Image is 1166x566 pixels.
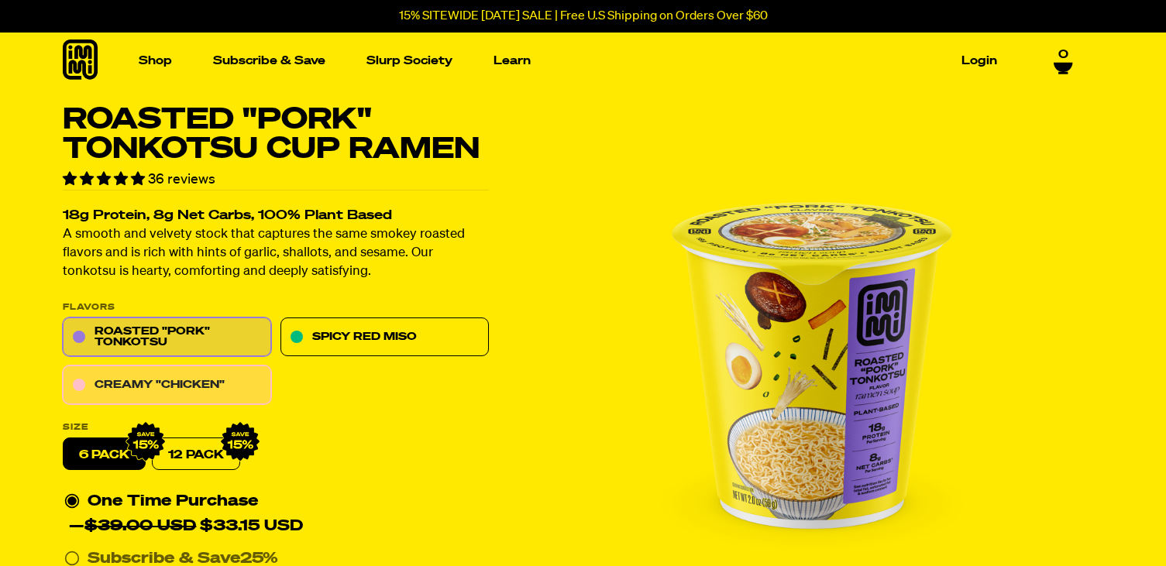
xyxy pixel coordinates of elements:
img: IMG_9632.png [126,422,166,462]
iframe: Marketing Popup [8,496,146,558]
label: 6 pack [63,438,146,471]
p: 15% SITEWIDE [DATE] SALE | Free U.S Shipping on Orders Over $60 [399,9,768,23]
h2: 18g Protein, 8g Net Carbs, 100% Plant Based [63,210,489,223]
img: IMG_9632.png [220,422,260,462]
a: 12 Pack [152,438,240,471]
p: A smooth and velvety stock that captures the same smokey roasted flavors and is rich with hints o... [63,226,489,282]
a: Learn [487,49,537,73]
h1: Roasted "Pork" Tonkotsu Cup Ramen [63,105,489,164]
div: — $33.15 USD [69,514,303,539]
a: Login [955,49,1003,73]
a: 0 [1054,48,1073,74]
a: Creamy "Chicken" [63,366,271,405]
a: Roasted "Pork" Tonkotsu [63,318,271,357]
span: 0 [1058,48,1068,62]
span: 4.75 stars [63,173,148,187]
a: Shop [132,49,178,73]
del: $39.00 USD [84,519,196,534]
label: Size [63,424,489,432]
p: Flavors [63,304,489,312]
nav: Main navigation [132,33,1003,89]
a: Subscribe & Save [207,49,332,73]
a: Slurp Society [360,49,459,73]
span: 36 reviews [148,173,215,187]
div: One Time Purchase [64,489,487,539]
a: Spicy Red Miso [280,318,489,357]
